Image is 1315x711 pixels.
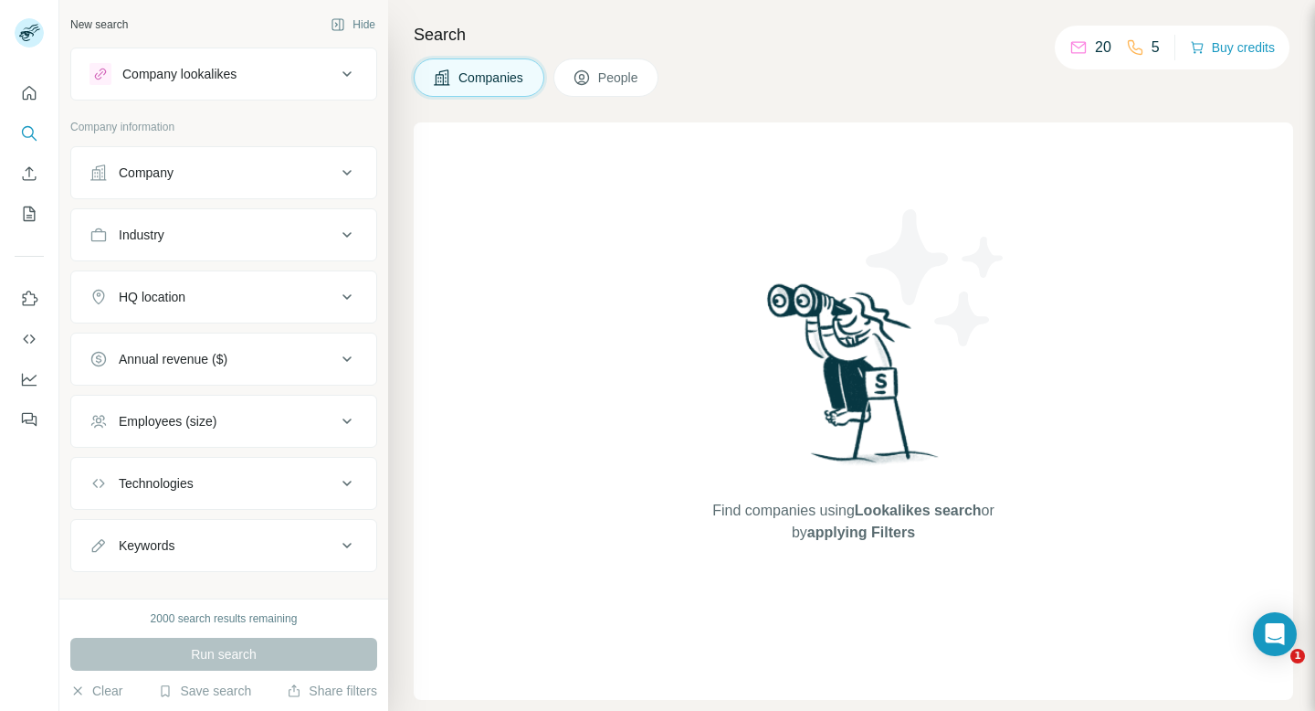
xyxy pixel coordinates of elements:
div: Company lookalikes [122,65,237,83]
span: applying Filters [807,525,915,540]
span: 1 [1290,649,1305,663]
button: Save search [158,682,251,700]
button: Annual revenue ($) [71,337,376,381]
button: Enrich CSV [15,157,44,190]
iframe: Intercom live chat [1253,649,1297,693]
div: Annual revenue ($) [119,350,227,368]
button: Buy credits [1190,35,1275,60]
p: Company information [70,119,377,135]
button: Technologies [71,462,376,505]
div: New search [70,16,128,33]
button: Search [15,117,44,150]
button: Company lookalikes [71,52,376,96]
div: HQ location [119,288,185,306]
div: Technologies [119,474,194,493]
p: 20 [1095,37,1111,58]
h4: Search [414,22,1293,48]
img: Surfe Illustration - Woman searching with binoculars [759,279,949,483]
span: Find companies using or by [707,500,999,544]
button: Use Surfe on LinkedIn [15,282,44,315]
button: My lists [15,197,44,230]
button: Dashboard [15,363,44,396]
div: Open Intercom Messenger [1253,612,1297,656]
button: Clear [70,682,122,700]
button: Company [71,151,376,195]
button: Employees (size) [71,399,376,443]
span: Companies [458,69,525,87]
button: Feedback [15,403,44,436]
img: Surfe Illustration - Stars [854,196,1018,360]
div: Keywords [119,536,174,555]
div: Employees (size) [119,412,216,430]
p: 5 [1152,37,1160,58]
button: Keywords [71,524,376,568]
button: Quick start [15,77,44,110]
button: Share filters [287,682,377,700]
div: Industry [119,226,164,244]
button: Hide [318,11,388,38]
span: People [598,69,640,87]
div: Company [119,164,174,182]
button: Use Surfe API [15,323,44,355]
span: Lookalikes search [855,503,982,518]
div: 2000 search results remaining [151,610,298,627]
button: Industry [71,213,376,257]
button: HQ location [71,275,376,319]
